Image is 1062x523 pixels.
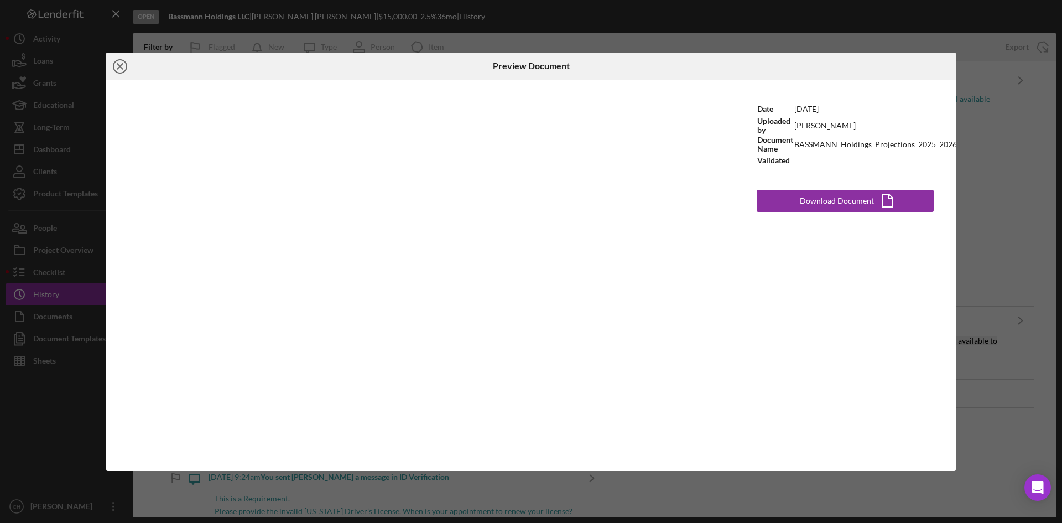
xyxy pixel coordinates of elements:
td: BASSMANN_Holdings_Projections_2025_2026.xlsx [794,135,972,154]
b: Date [757,104,773,113]
div: Open Intercom Messenger [1024,474,1051,501]
td: [DATE] [794,102,972,116]
td: [PERSON_NAME] [794,116,972,135]
iframe: Document Preview [106,80,735,471]
b: Document Name [757,135,793,153]
div: Download Document [800,190,874,212]
h6: Preview Document [493,61,570,71]
b: Uploaded by [757,116,790,134]
button: Download Document [757,190,934,212]
b: Validated [757,156,790,165]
